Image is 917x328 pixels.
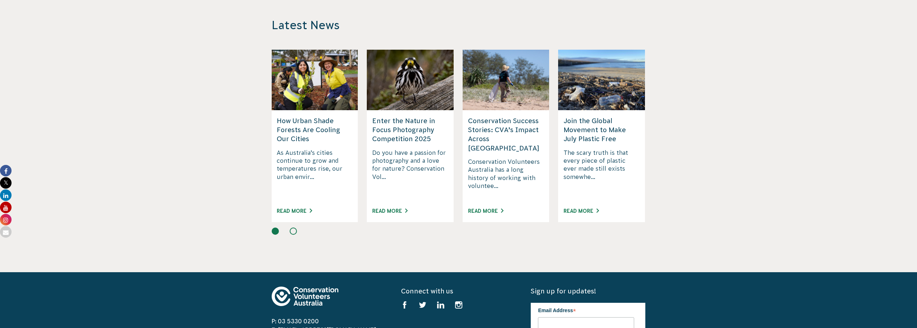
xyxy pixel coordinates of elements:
[538,303,634,316] label: Email Address
[564,149,640,199] p: The scary truth is that every piece of plastic ever made still exists somewhe...
[277,149,353,199] p: As Australia’s cities continue to grow and temperatures rise, our urban envir...
[272,318,319,324] a: P: 03 5330 0200
[372,208,408,214] a: Read More
[372,149,448,199] p: Do you have a passion for photography and a love for nature? Conservation Vol...
[564,116,640,144] h5: Join the Global Movement to Make July Plastic Free
[401,287,516,296] h5: Connect with us
[272,287,338,306] img: logo-footer.svg
[372,116,448,144] h5: Enter the Nature in Focus Photography Competition 2025
[272,18,548,32] h3: Latest News
[564,208,599,214] a: Read More
[277,116,353,144] h5: How Urban Shade Forests Are Cooling Our Cities
[531,287,645,296] h5: Sign up for updates!
[468,116,544,153] h5: Conservation Success Stories: CVA’s Impact Across [GEOGRAPHIC_DATA]
[468,208,503,214] a: Read More
[277,208,312,214] a: Read More
[468,158,544,199] p: Conservation Volunteers Australia has a long history of working with voluntee...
